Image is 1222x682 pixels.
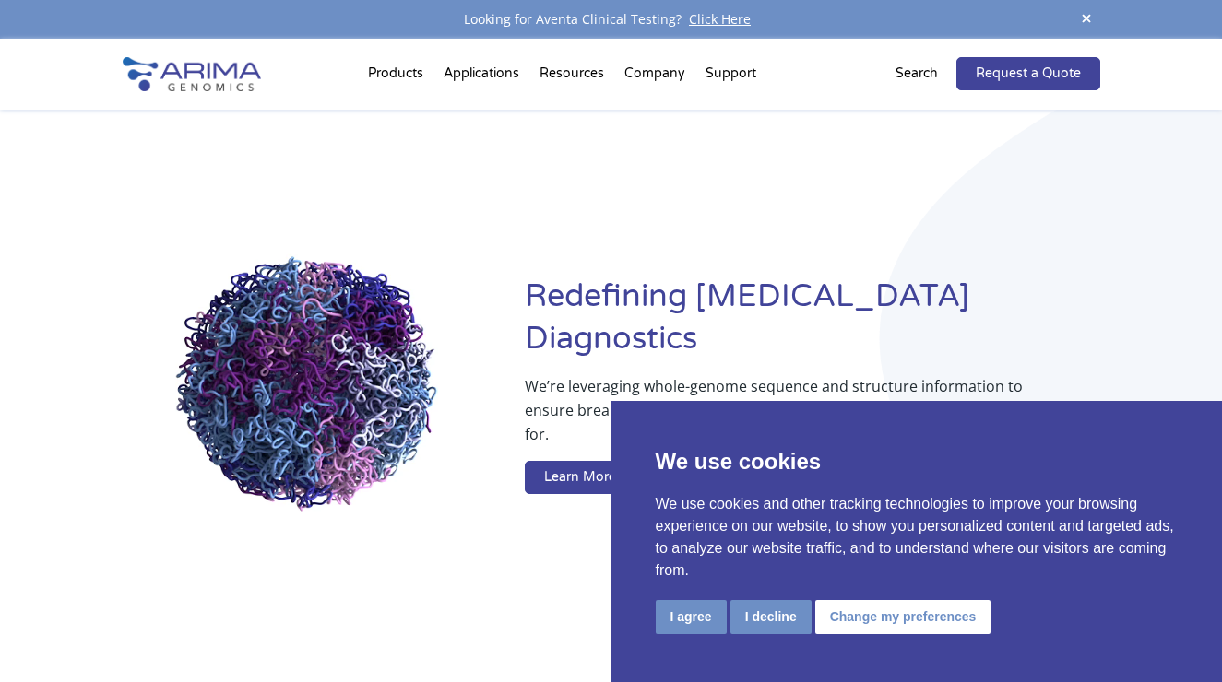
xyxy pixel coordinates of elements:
[730,600,812,634] button: I decline
[956,57,1100,90] a: Request a Quote
[525,374,1026,461] p: We’re leveraging whole-genome sequence and structure information to ensure breakthrough therapies...
[123,57,261,91] img: Arima-Genomics-logo
[896,62,938,86] p: Search
[656,600,727,634] button: I agree
[656,445,1179,478] p: We use cookies
[682,10,758,28] a: Click Here
[525,276,1099,374] h1: Redefining [MEDICAL_DATA] Diagnostics
[815,600,991,634] button: Change my preferences
[525,461,635,494] a: Learn More
[123,7,1100,31] div: Looking for Aventa Clinical Testing?
[656,493,1179,582] p: We use cookies and other tracking technologies to improve your browsing experience on our website...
